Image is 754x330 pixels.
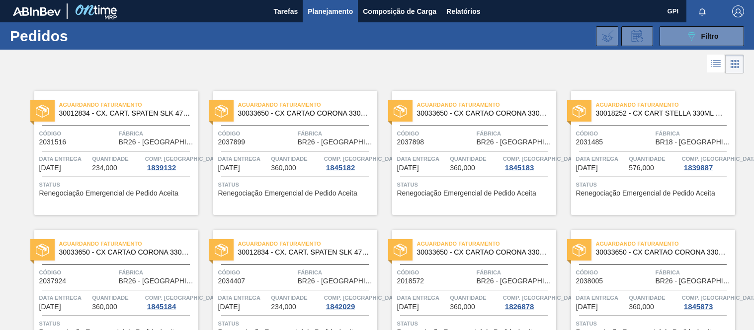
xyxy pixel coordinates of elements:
span: 17/10/2025 [576,164,598,172]
span: Código [576,267,653,277]
div: 1839132 [145,164,178,172]
span: BR26 - Uberlândia [656,277,733,285]
span: Status [397,180,554,190]
span: 30018252 - CX CART STELLA 330ML C6 429 298G [596,110,727,117]
span: Data Entrega [218,154,269,164]
span: Aguardando Faturamento [238,100,377,110]
span: Planejamento [308,5,353,17]
span: Status [397,319,554,329]
a: Comp. [GEOGRAPHIC_DATA]1845182 [324,154,375,172]
span: Quantidade [92,293,143,303]
span: Status [39,180,196,190]
span: Aguardando Faturamento [417,100,556,110]
span: Composição de Carga [363,5,436,17]
span: Comp. Carga [503,154,580,164]
span: Fábrica [477,267,554,277]
span: Comp. Carga [324,293,401,303]
span: Status [39,319,196,329]
span: Quantidade [629,154,679,164]
div: Importar Negociações dos Pedidos [596,26,618,46]
div: 1842029 [324,303,357,311]
span: Comp. Carga [324,154,401,164]
span: 30033650 - CX CARTAO CORONA 330 C6 NIV24 [59,249,190,256]
a: Comp. [GEOGRAPHIC_DATA]1842029 [324,293,375,311]
span: 2034407 [218,277,246,285]
span: Fábrica [298,129,375,138]
span: Aguardando Faturamento [596,239,735,249]
span: Comp. Carga [145,293,222,303]
span: 21/10/2025 [397,303,419,311]
span: Código [576,129,653,138]
span: Tarefas [273,5,298,17]
span: Renegociação Emergencial de Pedido Aceita [576,190,715,197]
span: 30033650 - CX CARTAO CORONA 330 C6 NIV24 [417,249,548,256]
span: 234,000 [92,164,117,172]
span: 30033650 - CX CARTAO CORONA 330 C6 NIV24 [238,110,369,117]
span: Quantidade [92,154,143,164]
img: status [394,105,407,118]
span: BR18 - Pernambuco [656,138,733,146]
span: 360,000 [450,303,475,311]
span: 2037898 [397,138,424,146]
a: Comp. [GEOGRAPHIC_DATA]1826878 [503,293,554,311]
span: 2031516 [39,138,67,146]
a: Comp. [GEOGRAPHIC_DATA]1839887 [682,154,733,172]
img: status [215,105,228,118]
img: status [573,105,586,118]
span: BR26 - Uberlândia [119,277,196,285]
span: Código [218,267,295,277]
span: 19/10/2025 [39,303,61,311]
span: 360,000 [450,164,475,172]
a: Comp. [GEOGRAPHIC_DATA]1845873 [682,293,733,311]
a: statusAguardando Faturamento30033650 - CX CARTAO CORONA 330 C6 NIV24Código2037899FábricaBR26 - [G... [198,91,377,215]
span: 360,000 [92,303,117,311]
span: Status [576,180,733,190]
span: Aguardando Faturamento [417,239,556,249]
span: Status [576,319,733,329]
span: 576,000 [629,164,654,172]
span: 20/10/2025 [218,303,240,311]
span: BR26 - Uberlândia [477,277,554,285]
span: Quantidade [450,293,501,303]
div: 1845183 [503,164,536,172]
span: BR26 - Uberlândia [477,138,554,146]
span: 2038005 [576,277,603,285]
span: Quantidade [629,293,679,303]
span: 25/10/2025 [576,303,598,311]
span: Fábrica [477,129,554,138]
div: Visão em Lista [707,55,725,73]
span: 2031485 [576,138,603,146]
span: Aguardando Faturamento [238,239,377,249]
img: status [394,244,407,257]
span: Código [397,267,474,277]
span: Aguardando Faturamento [59,239,198,249]
div: Visão em Cards [725,55,744,73]
button: Notificações [686,4,718,18]
span: Data Entrega [39,293,90,303]
span: Fábrica [119,129,196,138]
div: 1845184 [145,303,178,311]
span: Status [218,319,375,329]
button: Filtro [660,26,744,46]
span: 30033650 - CX CARTAO CORONA 330 C6 NIV24 [596,249,727,256]
span: Quantidade [271,293,322,303]
div: Solicitação de Revisão de Pedidos [621,26,653,46]
span: BR26 - Uberlândia [119,138,196,146]
span: Data Entrega [218,293,269,303]
span: 2018572 [397,277,424,285]
a: Comp. [GEOGRAPHIC_DATA]1845184 [145,293,196,311]
span: Comp. Carga [145,154,222,164]
span: 30012834 - CX. CART. SPATEN SLK 473ML C12 429 [238,249,369,256]
span: 234,000 [271,303,296,311]
a: statusAguardando Faturamento30033650 - CX CARTAO CORONA 330 C6 NIV24Código2037898FábricaBR26 - [G... [377,91,556,215]
div: 1839887 [682,164,715,172]
span: Código [39,129,116,138]
span: 12/10/2025 [218,164,240,172]
span: Data Entrega [576,293,627,303]
span: 360,000 [271,164,296,172]
span: Status [218,180,375,190]
span: Data Entrega [397,293,448,303]
a: statusAguardando Faturamento30012834 - CX. CART. SPATEN SLK 473ML C12 429Código2031516FábricaBR26... [19,91,198,215]
span: Filtro [701,32,719,40]
a: Comp. [GEOGRAPHIC_DATA]1839132 [145,154,196,172]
